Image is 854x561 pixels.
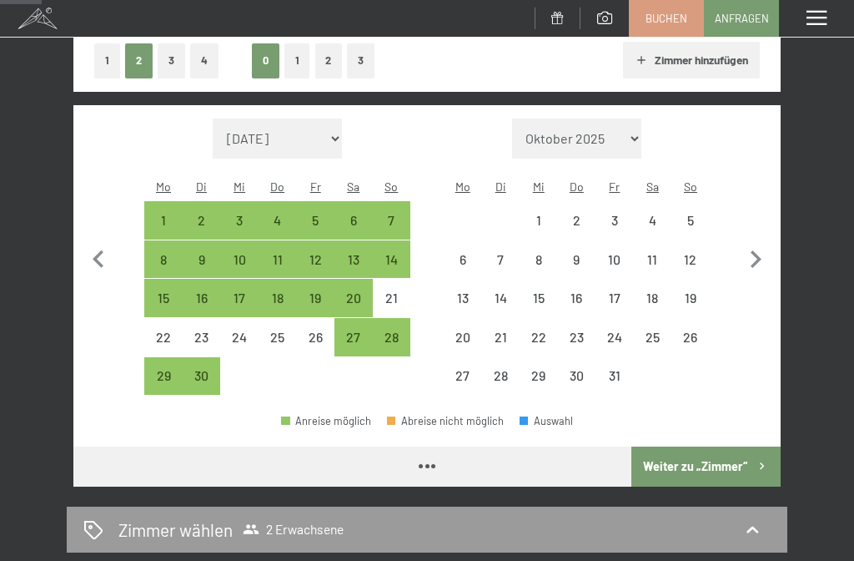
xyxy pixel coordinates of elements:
[373,201,411,240] div: Sun Jun 07 2026
[259,240,297,279] div: Anreise möglich
[146,331,181,366] div: 22
[220,240,259,279] div: Anreise möglich
[533,179,545,194] abbr: Mittwoch
[146,291,181,326] div: 15
[671,201,710,240] div: Anreise nicht möglich
[144,279,183,317] div: Anreise möglich
[520,279,558,317] div: Anreise nicht möglich
[220,279,259,317] div: Anreise möglich
[520,201,558,240] div: Anreise nicht möglich
[595,357,634,396] div: Anreise nicht möglich
[296,201,334,240] div: Anreise möglich
[144,240,183,279] div: Anreise möglich
[373,318,411,356] div: Sun Jun 28 2026
[673,331,708,366] div: 26
[184,253,219,288] div: 9
[334,240,373,279] div: Anreise möglich
[336,253,371,288] div: 13
[374,291,409,326] div: 21
[483,291,518,326] div: 14
[336,331,371,366] div: 27
[183,318,221,356] div: Anreise nicht möglich
[634,318,672,356] div: Sat Jul 25 2026
[374,253,409,288] div: 14
[646,11,687,26] span: Buchen
[595,357,634,396] div: Fri Jul 31 2026
[558,357,596,396] div: Anreise nicht möglich
[296,240,334,279] div: Anreise möglich
[444,357,482,396] div: Mon Jul 27 2026
[673,253,708,288] div: 12
[347,43,374,78] button: 3
[334,279,373,317] div: Anreise möglich
[384,179,398,194] abbr: Sonntag
[444,318,482,356] div: Mon Jul 20 2026
[183,357,221,396] div: Anreise möglich
[298,214,333,249] div: 5
[296,318,334,356] div: Anreise nicht möglich
[373,279,411,317] div: Sun Jun 21 2026
[520,240,558,279] div: Anreise nicht möglich
[260,214,295,249] div: 4
[560,253,595,288] div: 9
[560,331,595,366] div: 23
[296,318,334,356] div: Fri Jun 26 2026
[595,318,634,356] div: Fri Jul 24 2026
[671,318,710,356] div: Sun Jul 26 2026
[558,201,596,240] div: Thu Jul 02 2026
[222,214,257,249] div: 3
[259,318,297,356] div: Anreise nicht möglich
[234,179,245,194] abbr: Mittwoch
[310,179,321,194] abbr: Freitag
[94,43,120,78] button: 1
[334,240,373,279] div: Sat Jun 13 2026
[183,279,221,317] div: Anreise möglich
[597,214,632,249] div: 3
[184,369,219,404] div: 30
[558,201,596,240] div: Anreise nicht möglich
[373,240,411,279] div: Anreise möglich
[220,318,259,356] div: Wed Jun 24 2026
[481,240,520,279] div: Tue Jul 07 2026
[243,521,344,538] span: 2 Erwachsene
[373,318,411,356] div: Anreise möglich
[220,240,259,279] div: Wed Jun 10 2026
[334,201,373,240] div: Sat Jun 06 2026
[558,240,596,279] div: Anreise nicht möglich
[455,179,470,194] abbr: Montag
[336,214,371,249] div: 6
[521,214,556,249] div: 1
[634,201,672,240] div: Sat Jul 04 2026
[520,240,558,279] div: Wed Jul 08 2026
[158,43,185,78] button: 3
[81,119,116,396] button: Vorheriger Monat
[296,201,334,240] div: Fri Jun 05 2026
[481,279,520,317] div: Anreise nicht möglich
[595,240,634,279] div: Fri Jul 10 2026
[144,279,183,317] div: Mon Jun 15 2026
[183,279,221,317] div: Tue Jun 16 2026
[673,214,708,249] div: 5
[445,331,480,366] div: 20
[671,240,710,279] div: Sun Jul 12 2026
[220,318,259,356] div: Anreise nicht möglich
[183,201,221,240] div: Tue Jun 02 2026
[558,240,596,279] div: Thu Jul 09 2026
[144,201,183,240] div: Mon Jun 01 2026
[705,1,778,36] a: Anfragen
[298,253,333,288] div: 12
[609,179,620,194] abbr: Freitag
[558,318,596,356] div: Anreise nicht möglich
[520,416,573,427] div: Auswahl
[183,240,221,279] div: Anreise möglich
[296,279,334,317] div: Anreise möglich
[444,279,482,317] div: Anreise nicht möglich
[373,240,411,279] div: Sun Jun 14 2026
[634,201,672,240] div: Anreise nicht möglich
[144,201,183,240] div: Anreise möglich
[483,369,518,404] div: 28
[183,201,221,240] div: Anreise möglich
[374,331,409,366] div: 28
[671,318,710,356] div: Anreise nicht möglich
[220,279,259,317] div: Wed Jun 17 2026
